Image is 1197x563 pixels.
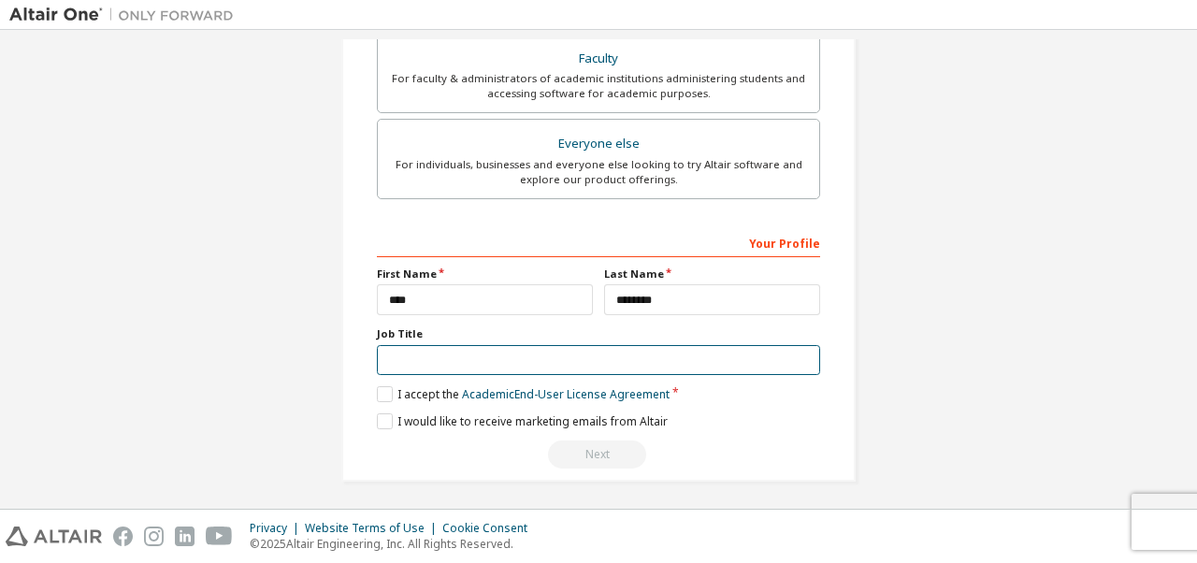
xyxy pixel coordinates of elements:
img: Altair One [9,6,243,24]
img: youtube.svg [206,527,233,546]
div: Everyone else [389,131,808,157]
div: Your Profile [377,227,820,257]
label: First Name [377,267,593,281]
label: Last Name [604,267,820,281]
div: Faculty [389,46,808,72]
a: Academic End-User License Agreement [462,386,670,402]
img: instagram.svg [144,527,164,546]
p: © 2025 Altair Engineering, Inc. All Rights Reserved. [250,536,539,552]
div: Privacy [250,521,305,536]
div: Website Terms of Use [305,521,442,536]
div: For faculty & administrators of academic institutions administering students and accessing softwa... [389,71,808,101]
img: linkedin.svg [175,527,195,546]
div: For individuals, businesses and everyone else looking to try Altair software and explore our prod... [389,157,808,187]
div: Cookie Consent [442,521,539,536]
img: altair_logo.svg [6,527,102,546]
label: Job Title [377,326,820,341]
div: Read and acccept EULA to continue [377,440,820,469]
label: I would like to receive marketing emails from Altair [377,413,668,429]
label: I accept the [377,386,670,402]
img: facebook.svg [113,527,133,546]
